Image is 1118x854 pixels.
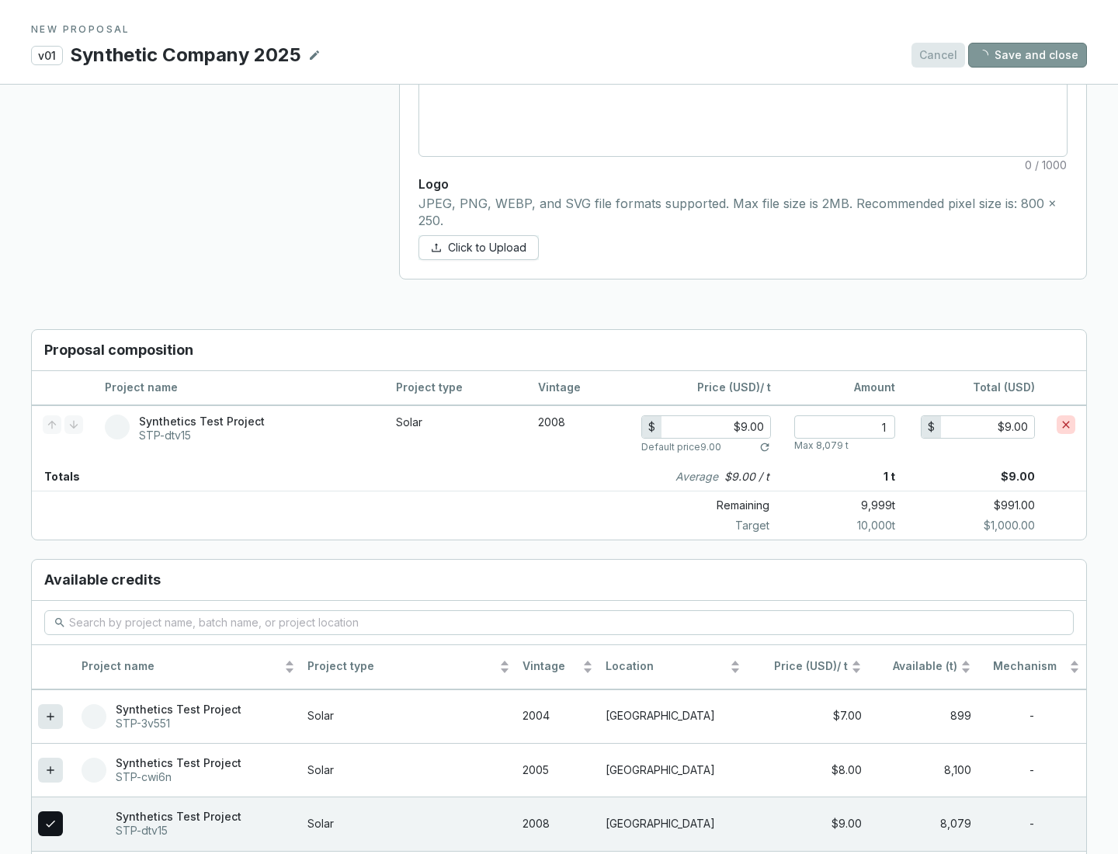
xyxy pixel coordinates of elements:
[868,743,977,797] td: 8,100
[782,463,895,491] p: 1 t
[301,689,516,743] td: Solar
[516,743,599,797] td: 2005
[774,659,837,672] span: Price (USD)
[642,495,782,516] p: Remaining
[641,441,721,453] p: Default price 9.00
[448,240,526,255] span: Click to Upload
[874,659,957,674] span: Available (t)
[69,614,1050,631] input: Search by project name, batch name, or project location
[385,405,527,463] td: Solar
[32,560,1086,601] h3: Available credits
[868,689,977,743] td: 899
[516,645,599,689] th: Vintage
[606,817,741,831] p: [GEOGRAPHIC_DATA]
[69,42,302,68] p: Synthetic Company 2025
[977,645,1086,689] th: Mechanism
[782,371,906,405] th: Amount
[32,463,80,491] p: Totals
[868,797,977,850] td: 8,079
[32,330,1086,371] h3: Proposal composition
[31,46,63,65] p: v01
[116,717,241,731] p: STP-3v551
[995,47,1078,63] span: Save and close
[911,43,965,68] button: Cancel
[139,429,265,443] p: STP-dtv15
[697,380,760,394] span: Price (USD)
[599,645,747,689] th: Location
[606,709,741,724] p: [GEOGRAPHIC_DATA]
[116,703,241,717] p: Synthetics Test Project
[606,659,727,674] span: Location
[418,196,1068,229] p: JPEG, PNG, WEBP, and SVG file formats supported. Max file size is 2MB. Recommended pixel size is:...
[868,645,977,689] th: Available (t)
[753,817,862,831] div: $9.00
[922,416,941,438] div: $
[116,770,241,784] p: STP-cwi6n
[977,689,1086,743] td: -
[977,743,1086,797] td: -
[31,23,1087,36] p: NEW PROPOSAL
[895,495,1086,516] p: $991.00
[606,763,741,778] p: [GEOGRAPHIC_DATA]
[527,405,630,463] td: 2008
[301,743,516,797] td: Solar
[968,43,1087,68] button: Save and close
[630,371,782,405] th: / t
[523,659,579,674] span: Vintage
[418,175,1068,193] p: Logo
[82,659,281,674] span: Project name
[675,469,718,484] i: Average
[116,810,241,824] p: Synthetics Test Project
[116,824,241,838] p: STP-dtv15
[753,709,862,724] div: $7.00
[782,495,895,516] p: 9,999 t
[895,518,1086,533] p: $1,000.00
[753,763,862,778] div: $8.00
[977,49,988,61] span: loading
[431,242,442,253] span: upload
[116,756,241,770] p: Synthetics Test Project
[642,416,661,438] div: $
[301,645,516,689] th: Project type
[418,235,539,260] button: Click to Upload
[642,518,782,533] p: Target
[724,469,769,484] p: $9.00 / t
[661,416,770,438] input: 0.00
[139,415,265,429] p: Synthetics Test Project
[753,659,848,674] span: / t
[385,371,527,405] th: Project type
[516,797,599,850] td: 2008
[75,645,301,689] th: Project name
[794,439,849,452] p: Max 8,079 t
[973,380,1035,394] span: Total (USD)
[782,518,895,533] p: 10,000 t
[301,797,516,850] td: Solar
[516,689,599,743] td: 2004
[307,659,496,674] span: Project type
[895,463,1086,491] p: $9.00
[94,371,385,405] th: Project name
[977,797,1086,850] td: -
[527,371,630,405] th: Vintage
[984,659,1066,674] span: Mechanism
